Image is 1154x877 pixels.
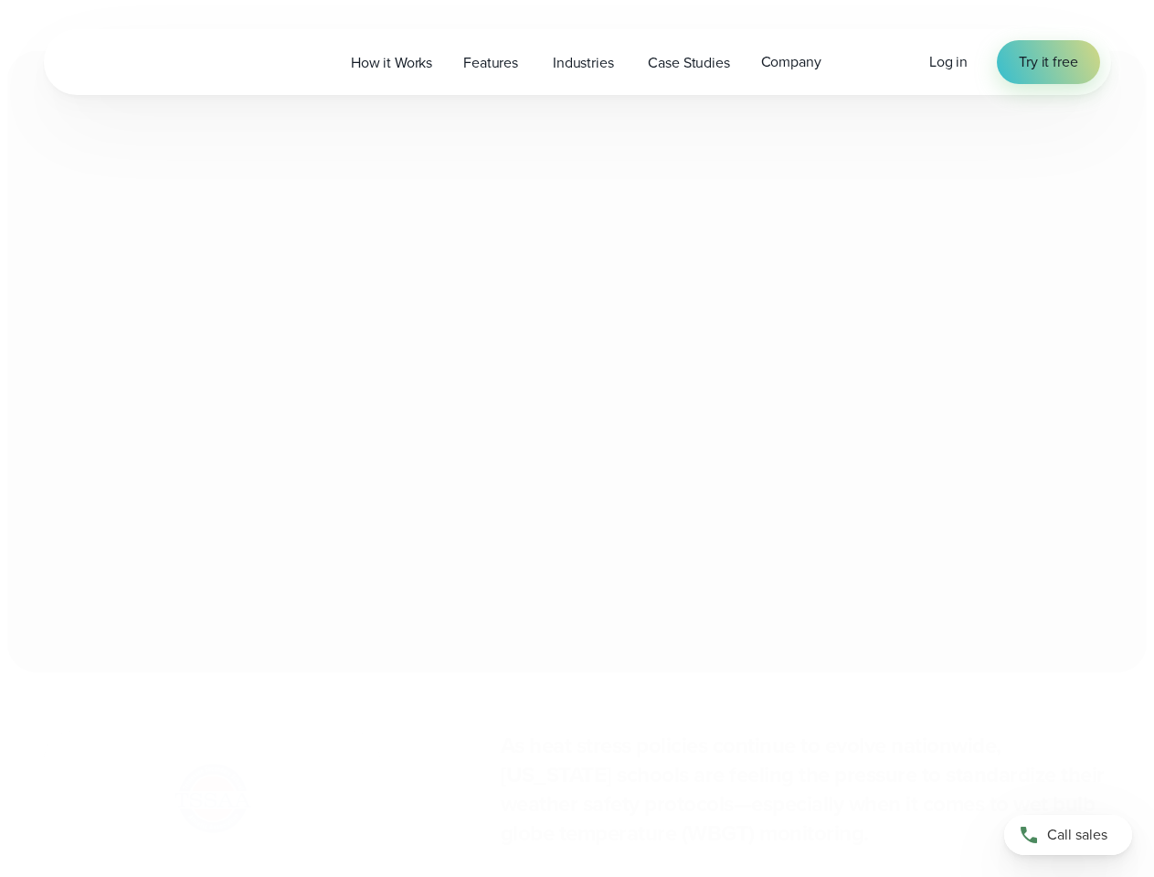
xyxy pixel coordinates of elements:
[1004,815,1132,855] a: Call sales
[997,40,1099,84] a: Try it free
[351,52,432,74] span: How it Works
[1019,51,1077,73] span: Try it free
[632,44,745,81] a: Case Studies
[463,52,518,74] span: Features
[335,44,448,81] a: How it Works
[761,51,821,73] span: Company
[929,51,968,73] a: Log in
[929,51,968,72] span: Log in
[553,52,613,74] span: Industries
[648,52,729,74] span: Case Studies
[1047,824,1107,846] span: Call sales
